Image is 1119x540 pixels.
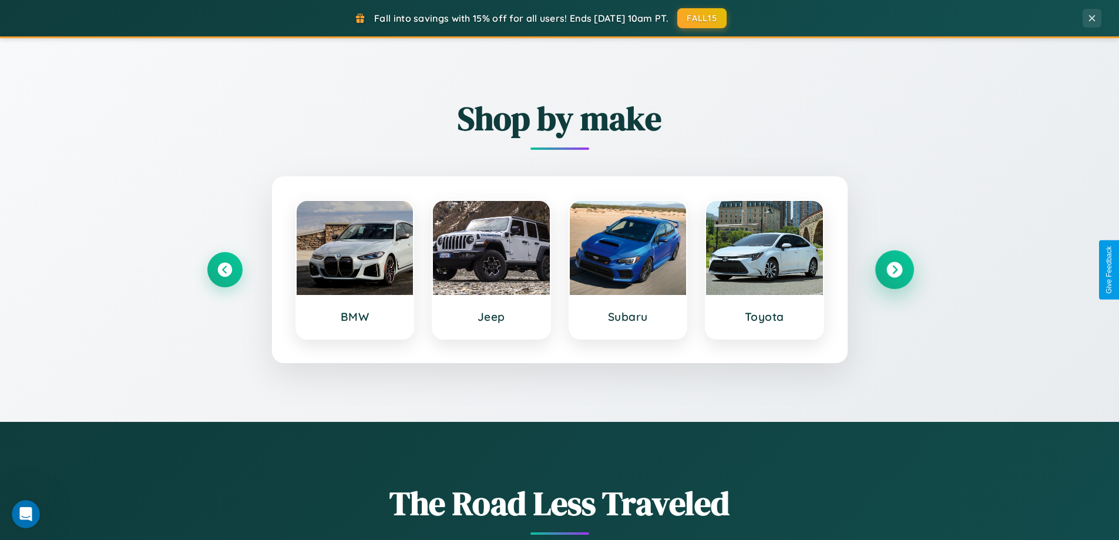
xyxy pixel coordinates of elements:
[12,500,40,528] iframe: Intercom live chat
[207,96,912,141] h2: Shop by make
[308,310,402,324] h3: BMW
[677,8,727,28] button: FALL15
[718,310,811,324] h3: Toyota
[445,310,538,324] h3: Jeep
[582,310,675,324] h3: Subaru
[374,12,668,24] span: Fall into savings with 15% off for all users! Ends [DATE] 10am PT.
[1105,246,1113,294] div: Give Feedback
[207,481,912,526] h1: The Road Less Traveled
